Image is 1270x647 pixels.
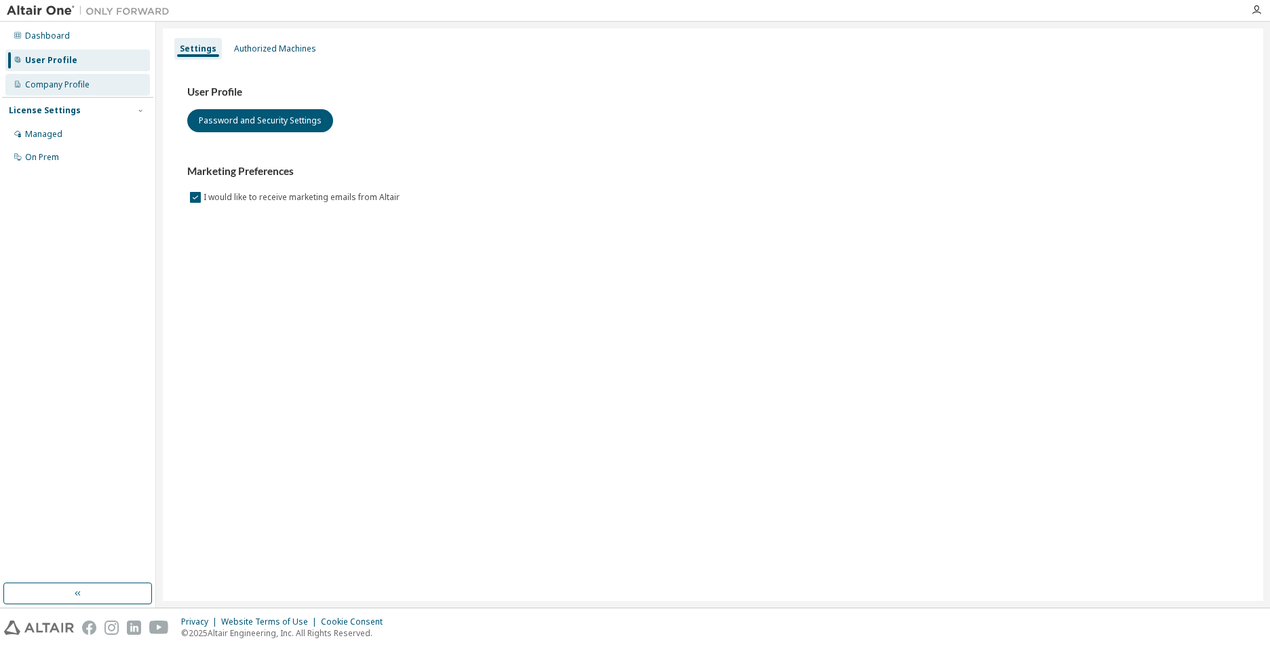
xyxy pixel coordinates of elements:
label: I would like to receive marketing emails from Altair [204,189,402,205]
div: User Profile [25,55,77,66]
div: Privacy [181,616,221,627]
img: Altair One [7,4,176,18]
p: © 2025 Altair Engineering, Inc. All Rights Reserved. [181,627,391,639]
h3: User Profile [187,85,1239,99]
div: Authorized Machines [234,43,316,54]
div: On Prem [25,152,59,163]
img: instagram.svg [104,621,119,635]
h3: Marketing Preferences [187,165,1239,178]
div: Company Profile [25,79,90,90]
img: altair_logo.svg [4,621,74,635]
div: Managed [25,129,62,140]
div: Cookie Consent [321,616,391,627]
img: youtube.svg [149,621,169,635]
button: Password and Security Settings [187,109,333,132]
div: Dashboard [25,31,70,41]
div: License Settings [9,105,81,116]
img: facebook.svg [82,621,96,635]
img: linkedin.svg [127,621,141,635]
div: Settings [180,43,216,54]
div: Website Terms of Use [221,616,321,627]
